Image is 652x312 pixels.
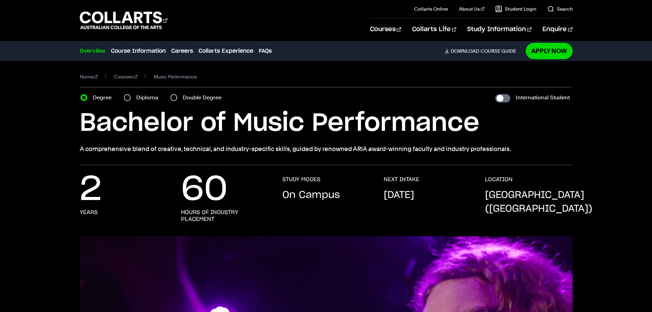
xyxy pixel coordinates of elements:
p: On Campus [282,188,340,202]
span: Download [451,48,479,54]
p: A comprehensive blend of creative, technical, and industry-specific skills, guided by renowned AR... [80,144,573,154]
label: Double Degree [183,93,226,102]
h3: STUDY MODES [282,176,320,183]
a: Courses [370,18,401,41]
a: Overview [80,47,105,55]
a: Course Information [111,47,166,55]
p: 60 [181,176,228,203]
a: DownloadCourse Guide [445,48,522,54]
p: [DATE] [384,188,414,202]
a: Collarts Life [412,18,456,41]
a: About Us [459,5,484,12]
label: Degree [93,93,116,102]
a: Collarts Online [414,5,448,12]
div: Go to homepage [80,11,167,30]
h1: Bachelor of Music Performance [80,108,573,139]
a: Search [547,5,573,12]
p: 2 [80,176,102,203]
p: [GEOGRAPHIC_DATA] ([GEOGRAPHIC_DATA]) [485,188,592,216]
label: International Student [516,93,570,102]
a: Apply Now [526,43,573,59]
a: FAQs [259,47,272,55]
a: Collarts Experience [199,47,253,55]
a: Study Information [467,18,532,41]
a: Careers [171,47,193,55]
h3: NEXT INTAKE [384,176,419,183]
h3: hours of industry placement [181,209,269,223]
a: Enquire [542,18,572,41]
label: Diploma [136,93,162,102]
h3: LOCATION [485,176,513,183]
h3: years [80,209,98,216]
a: Home [80,72,98,82]
a: Courses [114,72,137,82]
a: Student Login [495,5,536,12]
span: Music Performance [154,72,197,82]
